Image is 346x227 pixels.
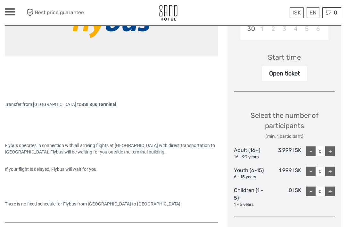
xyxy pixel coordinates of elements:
div: Open ticket [262,66,307,81]
div: - [306,146,316,156]
span: . [116,102,118,107]
div: Choose Sunday, November 30th, 2025 [245,23,256,34]
span: Transfer from [GEOGRAPHIC_DATA] to [5,102,81,107]
span: Flybus operates in connection with all arriving flights at [GEOGRAPHIC_DATA] with direct transpor... [5,143,216,154]
div: + [325,167,335,176]
div: Adult (16+) [234,146,268,160]
div: (min. 1 participant) [234,133,335,140]
div: + [325,146,335,156]
span: If your flight is delayed, Flybus will wait for you. [5,167,98,172]
span: BSÍ Bus Terminal [81,102,116,107]
div: Start time [268,52,301,62]
div: - [306,187,316,196]
div: Select the number of participants [234,110,335,140]
div: 3.999 ISK [268,146,301,160]
div: Choose Friday, December 5th, 2025 [301,23,312,34]
div: Choose Thursday, December 4th, 2025 [290,23,301,34]
span: Best price guarantee [25,7,89,18]
div: Youth (6-15) [234,167,268,180]
span: There is no fixed schedule for Flybus from [GEOGRAPHIC_DATA] to [GEOGRAPHIC_DATA]. [5,201,182,206]
div: Choose Wednesday, December 3rd, 2025 [279,23,290,34]
p: We're away right now. Please check back later! [9,11,72,16]
div: Children (1 - 5) [234,187,268,208]
div: Choose Saturday, December 6th, 2025 [312,23,324,34]
div: 6 - 15 years [234,174,268,180]
span: ISK [292,9,301,16]
div: 1.999 ISK [268,167,301,180]
span: 0 [333,9,338,16]
div: 16 - 99 years [234,154,268,160]
div: 1 - 5 years [234,202,268,208]
div: + [325,187,335,196]
button: Open LiveChat chat widget [74,10,81,18]
div: Choose Monday, December 1st, 2025 [256,23,268,34]
div: Choose Tuesday, December 2nd, 2025 [268,23,279,34]
div: 0 ISK [268,187,301,208]
div: EN [307,7,319,18]
div: - [306,167,316,176]
img: 186-9edf1c15-b972-4976-af38-d04df2434085_logo_small.jpg [159,5,177,21]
